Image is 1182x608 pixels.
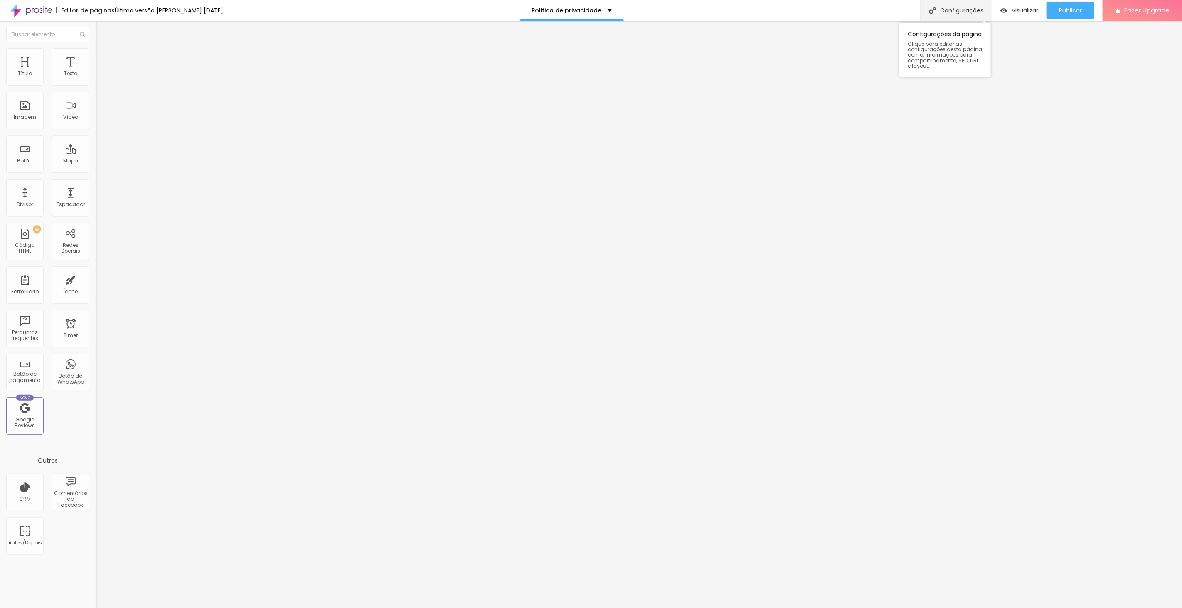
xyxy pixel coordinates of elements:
div: Timer [64,332,78,338]
img: view-1.svg [1000,7,1007,14]
div: Título [18,71,32,76]
div: Google Reviews [8,417,41,429]
div: Configurações da página [899,23,991,77]
div: Antes/Depois [8,540,41,546]
p: Politica de privacidade [532,7,601,13]
div: Código HTML [8,242,41,254]
span: Publicar [1059,7,1082,14]
div: Perguntas frequentes [8,330,41,342]
div: Última versão [PERSON_NAME] [DATE] [115,7,223,13]
div: Botão do WhatsApp [54,373,87,385]
div: Botão de pagamento [8,371,41,383]
button: Visualizar [992,2,1047,19]
div: Botão [17,158,33,164]
span: Clique para editar as configurações desta página como: Informações para compartilhamento, SEO, UR... [908,41,983,69]
div: Espaçador [57,202,85,207]
span: Fazer Upgrade [1124,7,1170,14]
div: Imagem [14,114,36,120]
div: CRM [19,496,31,502]
iframe: Editor [96,21,1182,608]
div: Editor de páginas [56,7,115,13]
span: Visualizar [1012,7,1038,14]
div: Texto [64,71,77,76]
button: Publicar [1047,2,1094,19]
input: Buscar elemento [6,27,89,42]
div: Vídeo [63,114,78,120]
div: Ícone [64,289,78,295]
div: Redes Sociais [54,242,87,254]
div: Formulário [11,289,39,295]
div: Comentários do Facebook [54,490,87,508]
img: Icone [80,32,85,37]
img: Icone [929,7,936,14]
div: Novo [16,395,34,401]
div: Divisor [17,202,33,207]
div: Mapa [63,158,78,164]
